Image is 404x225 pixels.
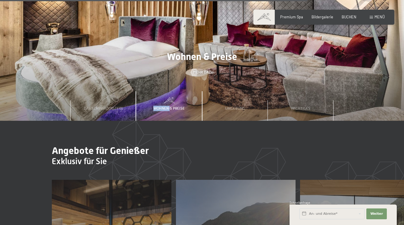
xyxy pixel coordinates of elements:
[312,14,333,19] a: Bildergalerie
[342,14,356,19] a: BUCHEN
[291,106,310,111] span: Wichtiges
[167,51,237,62] span: Wohnen & Preise
[52,156,107,166] span: Exklusiv für Sie
[225,106,245,111] span: Umgebung
[370,211,383,216] span: Weiter
[290,201,310,205] span: Schnellanfrage
[52,145,149,156] span: Angebote für Genießer
[374,14,385,19] span: Menü
[280,14,303,19] a: Premium Spa
[153,106,185,111] span: Wohnen & Preise
[84,106,123,111] span: Das Schwarzenstein
[191,70,213,75] a: Mehr dazu
[366,208,387,219] button: Weiter
[193,70,213,75] span: Mehr dazu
